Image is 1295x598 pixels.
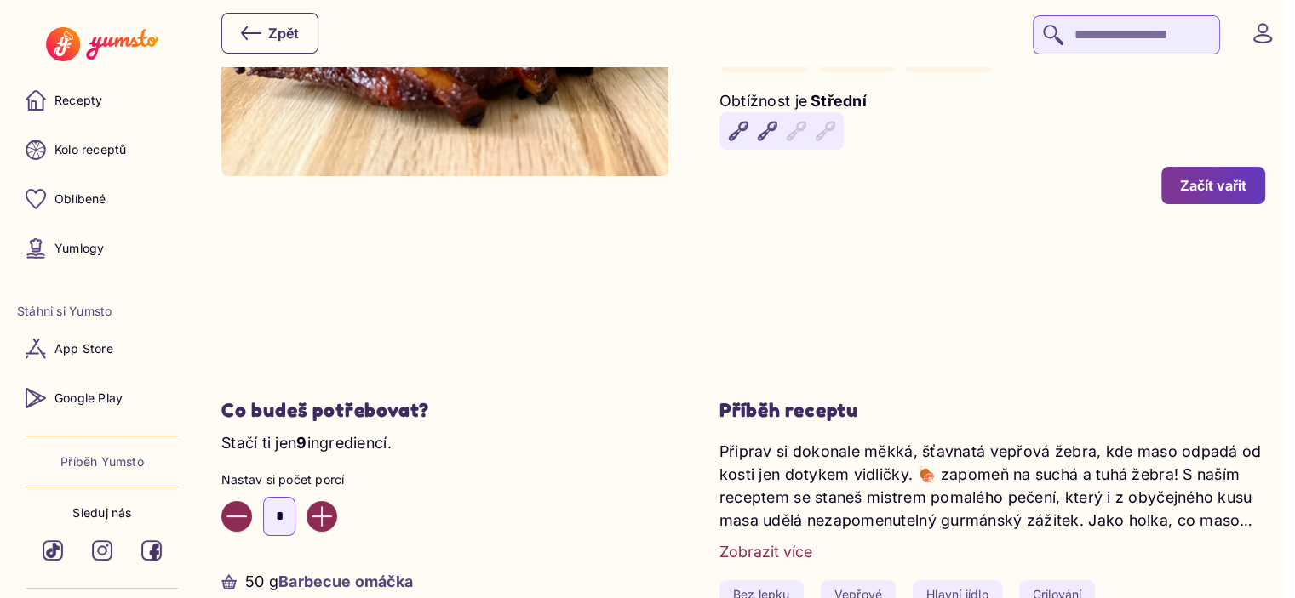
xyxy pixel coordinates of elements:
a: Oblíbené [17,179,187,219]
input: Enter number [263,497,295,536]
iframe: Advertisement [232,238,1254,364]
p: Nastav si počet porcí [221,471,668,488]
span: Barbecue omáčka [278,572,413,590]
p: App Store [54,340,113,357]
button: Decrease value [221,501,252,532]
p: Obtížnost je [719,89,807,112]
h2: Co budeš potřebovat? [221,398,668,423]
a: Příběh Yumsto [60,453,144,470]
img: Yumsto logo [46,27,158,61]
button: Začít vařit [1161,167,1265,204]
li: Stáhni si Yumsto [17,303,187,320]
a: Yumlogy [17,228,187,269]
button: Zpět [221,13,318,54]
div: Zpět [241,23,299,43]
div: Začít vařit [1180,176,1246,195]
button: Increase value [307,501,337,532]
p: Yumlogy [54,240,104,257]
p: 50 g [245,570,413,593]
a: App Store [17,328,187,369]
span: 9 [296,434,307,452]
p: Google Play [54,390,123,407]
span: Střední [811,92,867,110]
p: Stačí ti jen ingrediencí. [221,431,668,454]
button: Zobrazit více [719,540,812,563]
a: Recepty [17,80,187,121]
p: Oblíbené [54,191,106,208]
a: Google Play [17,378,187,419]
p: Připrav si dokonale měkká, šťavnatá vepřová žebra, kde maso odpadá od kosti jen dotykem vidličky.... [719,440,1265,532]
a: Kolo receptů [17,129,187,170]
p: Kolo receptů [54,141,127,158]
h3: Příběh receptu [719,398,1265,423]
p: Recepty [54,92,102,109]
p: Sleduj nás [72,504,131,521]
